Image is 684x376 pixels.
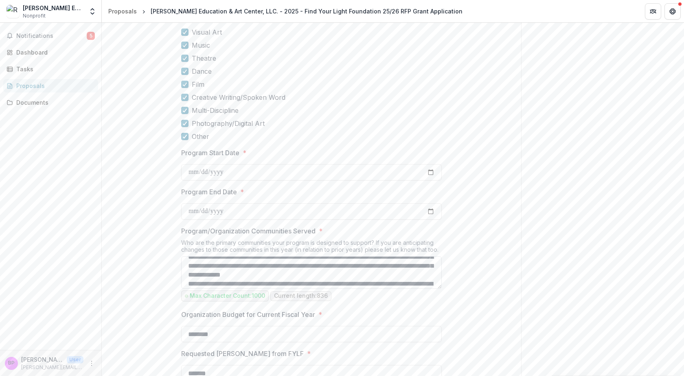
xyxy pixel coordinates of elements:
a: Tasks [3,62,98,76]
div: [PERSON_NAME] Education & Art Center, LLC. [23,4,83,12]
nav: breadcrumb [105,5,466,17]
p: [PERSON_NAME][EMAIL_ADDRESS][DOMAIN_NAME] [21,364,83,371]
button: Get Help [664,3,681,20]
p: Requested [PERSON_NAME] from FYLF [181,349,304,358]
a: Documents [3,96,98,109]
div: Proposals [108,7,137,15]
div: Dashboard [16,48,92,57]
span: Creative Writing/Spoken Word [192,92,285,102]
button: Partners [645,3,661,20]
a: Proposals [3,79,98,92]
span: Multi-Discipline [192,106,239,115]
p: Current length: 836 [274,292,328,299]
span: Photography/Digital Art [192,119,265,128]
span: 5 [87,32,95,40]
p: Organization Budget for Current Fiscal Year [181,310,315,319]
button: Open entity switcher [87,3,98,20]
button: More [87,358,96,368]
span: Theatre [192,53,216,63]
span: Nonprofit [23,12,46,20]
span: Visual Art [192,27,222,37]
span: Film [192,79,204,89]
p: [PERSON_NAME], PhD [21,355,64,364]
p: Max Character Count: 1000 [190,292,265,299]
span: Music [192,40,210,50]
div: Who are the primary communities your program is designed to support? If you are anticipating chan... [181,239,442,256]
p: Program Start Date [181,148,239,158]
span: Notifications [16,33,87,40]
div: Documents [16,98,92,107]
a: Proposals [105,5,140,17]
p: User [67,356,83,363]
div: Proposals [16,81,92,90]
span: Dance [192,66,212,76]
div: Tasks [16,65,92,73]
p: Program End Date [181,187,237,197]
div: Belinda Roberson, PhD [8,361,15,366]
img: Renzi Education & Art Center, LLC. [7,5,20,18]
span: Other [192,132,209,141]
a: Dashboard [3,46,98,59]
div: [PERSON_NAME] Education & Art Center, LLC. - 2025 - Find Your Light Foundation 25/26 RFP Grant Ap... [151,7,463,15]
button: Notifications5 [3,29,98,42]
p: Program/Organization Communities Served [181,226,316,236]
